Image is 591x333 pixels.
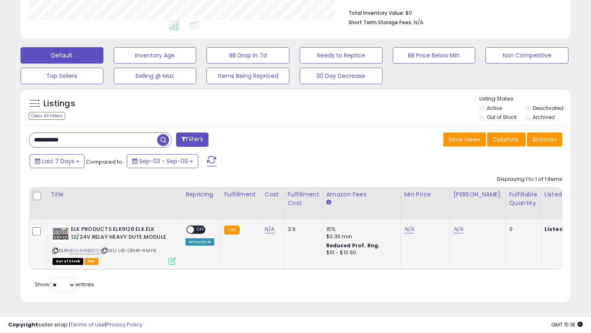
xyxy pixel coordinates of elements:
[348,7,556,17] li: $0
[53,226,69,242] img: 511+ADsfqqL._SL40_.jpg
[186,190,217,199] div: Repricing
[288,226,316,233] div: 3.9
[326,233,394,240] div: $0.30 min
[348,19,412,26] b: Short Term Storage Fees:
[69,247,99,254] a: B004HNB4ZQ
[21,47,103,64] button: Default
[85,258,98,265] span: FBA
[139,157,188,165] span: Sep-03 - Sep-09
[404,225,414,233] a: N/A
[265,190,281,199] div: Cost
[497,176,562,183] div: Displaying 1 to 1 of 1 items
[545,225,582,233] b: Listed Price:
[348,9,404,16] b: Total Inventory Value:
[106,321,142,328] a: Privacy Policy
[21,68,103,84] button: Top Sellers
[127,154,198,168] button: Sep-03 - Sep-09
[35,281,94,288] span: Show: entries
[533,105,564,112] label: Deactivated
[454,190,502,199] div: [PERSON_NAME]
[44,98,75,109] h5: Listings
[42,157,74,165] span: Last 7 Days
[224,190,257,199] div: Fulfillment
[206,47,289,64] button: BB Drop in 7d
[29,112,65,120] div: Clear All Filters
[326,226,394,233] div: 15%
[486,47,568,64] button: Non Competitive
[509,190,538,208] div: Fulfillable Quantity
[326,190,397,199] div: Amazon Fees
[224,226,239,235] small: FBA
[551,321,583,328] span: 2025-09-17 15:18 GMT
[176,132,208,147] button: Filters
[414,18,424,26] span: N/A
[487,114,517,121] label: Out of Stock
[454,225,463,233] a: N/A
[509,226,535,233] div: 0
[8,321,38,328] strong: Copyright
[71,226,171,243] b: ELK PRODUCTS ELK912B ELK ELK 12/24V RELAY HEAVY DUTE MODULE
[50,190,179,199] div: Title
[288,190,319,208] div: Fulfillment Cost
[265,225,275,233] a: N/A
[186,238,214,246] div: Amazon AI
[527,132,562,146] button: Actions
[404,190,447,199] div: Min Price
[326,249,394,256] div: $10 - $10.90
[300,47,383,64] button: Needs to Reprice
[114,68,197,84] button: Selling @ Max
[393,47,476,64] button: BB Price Below Min
[326,199,331,206] small: Amazon Fees.
[326,242,380,249] b: Reduced Prof. Rng.
[487,132,526,146] button: Columns
[443,132,486,146] button: Save View
[487,105,502,112] label: Active
[86,158,124,166] span: Compared to:
[53,226,176,264] div: ASIN:
[300,68,383,84] button: 30 Day Decrease
[53,258,83,265] span: All listings that are currently out of stock and unavailable for purchase on Amazon
[492,135,518,144] span: Columns
[479,95,571,103] p: Listing States:
[194,226,207,233] span: OFF
[8,321,142,329] div: seller snap | |
[70,321,105,328] a: Terms of Use
[114,47,197,64] button: Inventory Age
[30,154,85,168] button: Last 7 Days
[101,247,156,254] span: | SKU: U6-ORHR-6MY6
[533,114,555,121] label: Archived
[206,68,289,84] button: Items Being Repriced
